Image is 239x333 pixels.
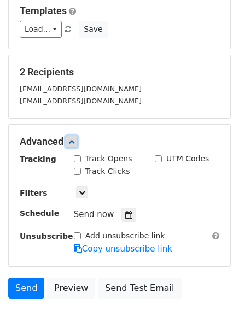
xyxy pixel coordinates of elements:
[74,209,114,219] span: Send now
[20,155,56,163] strong: Tracking
[85,230,165,242] label: Add unsubscribe link
[8,278,44,299] a: Send
[85,153,132,165] label: Track Opens
[47,278,95,299] a: Preview
[20,5,67,16] a: Templates
[20,189,48,197] strong: Filters
[20,97,142,105] small: [EMAIL_ADDRESS][DOMAIN_NAME]
[20,66,219,78] h5: 2 Recipients
[20,209,59,218] strong: Schedule
[20,232,73,241] strong: Unsubscribe
[85,166,130,177] label: Track Clicks
[79,21,107,38] button: Save
[184,281,239,333] iframe: Chat Widget
[20,85,142,93] small: [EMAIL_ADDRESS][DOMAIN_NAME]
[74,244,172,254] a: Copy unsubscribe link
[20,136,219,148] h5: Advanced
[98,278,181,299] a: Send Test Email
[166,153,209,165] label: UTM Codes
[20,21,62,38] a: Load...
